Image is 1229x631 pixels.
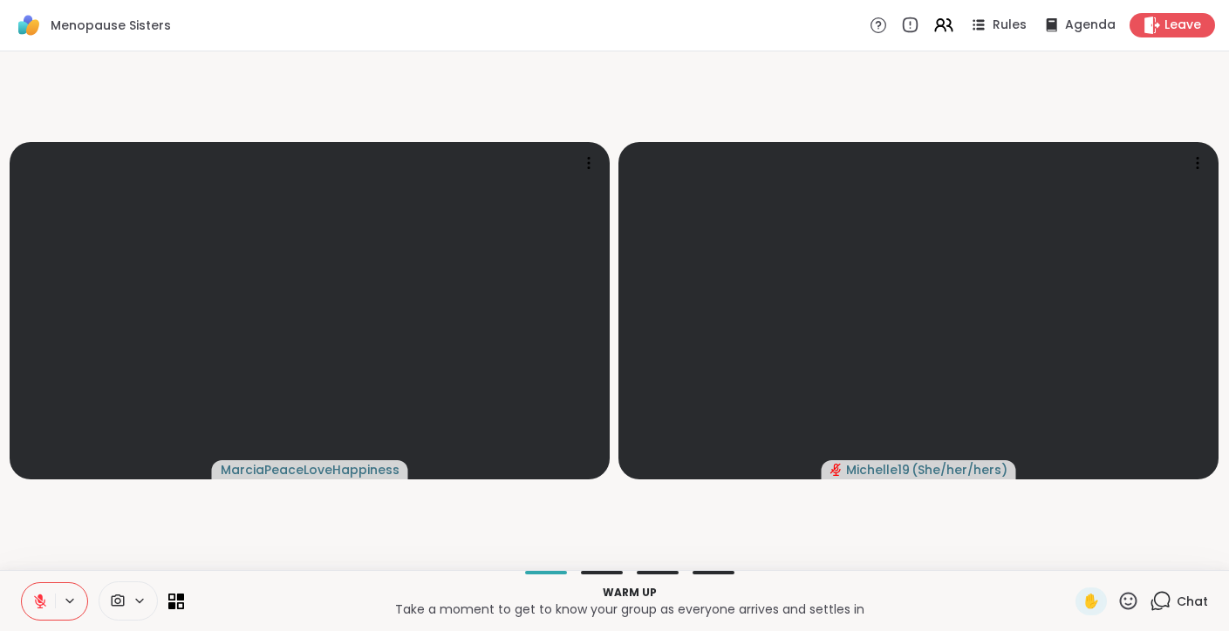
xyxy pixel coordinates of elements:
[1082,591,1100,612] span: ✋
[1164,17,1201,34] span: Leave
[195,585,1065,600] p: Warm up
[830,464,843,476] span: audio-muted
[14,10,44,40] img: ShareWell Logomark
[846,461,910,478] span: Michelle19
[1065,17,1116,34] span: Agenda
[1177,593,1208,610] span: Chat
[51,17,171,34] span: Menopause Sisters
[912,461,1007,478] span: ( She/her/hers )
[221,461,399,478] span: MarciaPeaceLoveHappiness
[993,17,1027,34] span: Rules
[195,600,1065,618] p: Take a moment to get to know your group as everyone arrives and settles in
